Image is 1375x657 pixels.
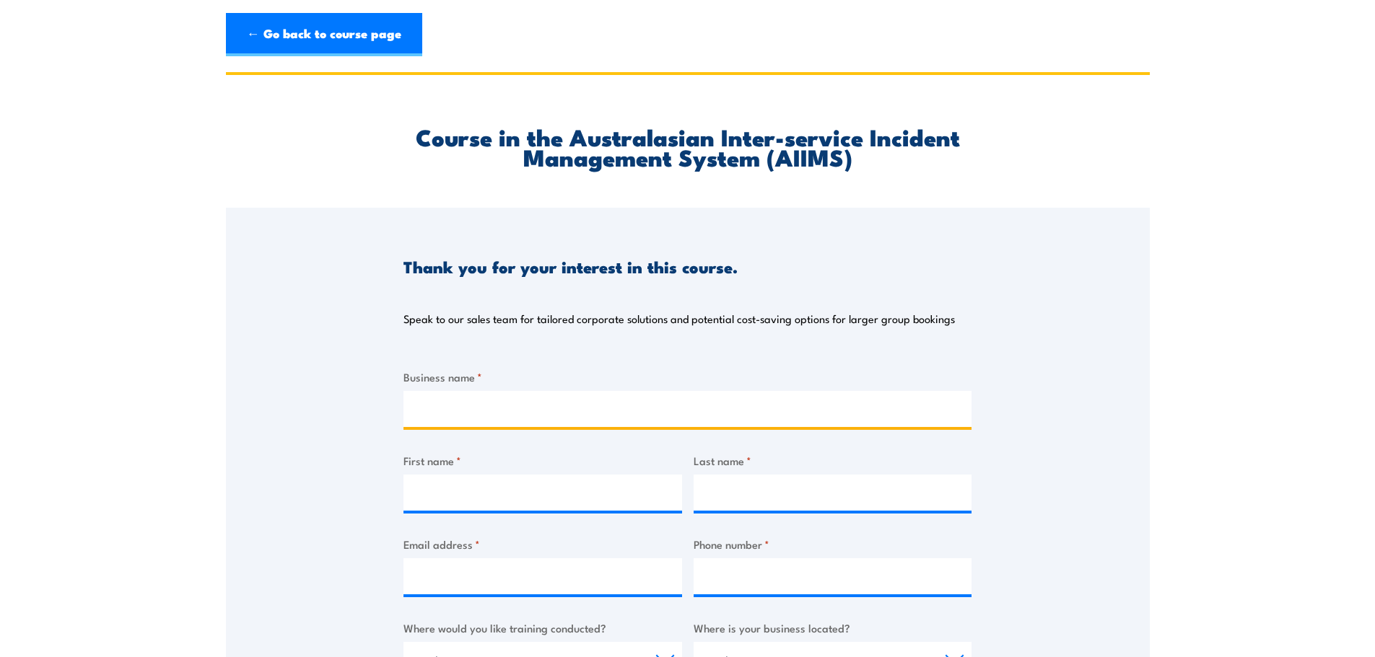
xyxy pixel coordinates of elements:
label: Where would you like training conducted? [403,619,682,636]
label: First name [403,452,682,469]
label: Business name [403,369,972,385]
label: Phone number [694,536,972,552]
label: Last name [694,452,972,469]
label: Where is your business located? [694,619,972,636]
h3: Thank you for your interest in this course. [403,258,738,275]
p: Speak to our sales team for tailored corporate solutions and potential cost-saving options for la... [403,312,955,326]
a: ← Go back to course page [226,13,422,56]
h2: Course in the Australasian Inter-service Incident Management System (AIIMS) [403,126,972,167]
label: Email address [403,536,682,552]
